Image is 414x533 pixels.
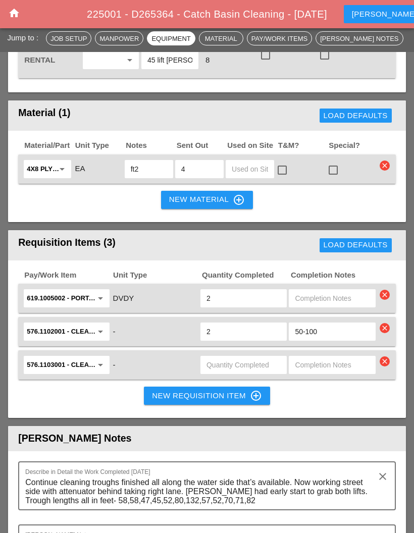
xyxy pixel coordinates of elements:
i: home [8,7,20,19]
textarea: Describe in Detail the Work Completed Today [25,474,381,509]
div: [PERSON_NAME] Notes [320,33,398,43]
input: Completion Notes [295,324,369,340]
button: Pay/Work Items [247,31,312,45]
span: 225001 - D265364 - Catch Basin Cleaning - [DATE] [87,9,327,20]
span: Sent Out [176,140,227,151]
i: clear [380,356,390,366]
i: arrow_drop_down [124,54,136,66]
span: Pay/Work Item [23,270,112,281]
span: Unit Type [112,270,201,281]
div: Pay/Work Items [251,33,307,43]
span: Unit Type [74,140,125,151]
div: New Requisition Item [152,390,262,402]
i: clear [380,290,390,300]
input: Completion Notes [295,290,369,306]
div: Manpower [99,33,139,43]
input: Equip. Notes [147,52,192,68]
span: Notes [125,140,176,151]
div: Requisition Items (3) [18,235,216,255]
span: - [113,327,116,336]
div: Material [203,33,239,43]
div: Load Defaults [324,239,388,251]
div: Load Defaults [324,110,388,122]
div: Equipment [151,33,190,43]
input: Quantity Completed [206,357,281,373]
i: arrow_drop_down [94,359,107,371]
button: Load Defaults [320,109,392,123]
span: - [113,360,116,369]
i: arrow_drop_down [94,292,107,304]
button: Material [199,31,243,45]
span: RENTAL [24,56,55,64]
div: Material (1) [18,105,193,126]
div: Job Setup [50,33,87,43]
input: 576.1103001 - CLEANING TROUGHS OVER 100 FT TO 150 FT [27,357,92,373]
i: arrow_drop_down [94,326,107,338]
button: [PERSON_NAME] Notes [316,31,403,45]
i: clear [380,161,390,171]
input: 576.1102001 - CLEANING TROUGHS OVER 50 FT T0 100 FT [27,324,92,340]
span: DVDY [113,294,134,302]
i: clear [380,323,390,333]
input: 619.1005002 - Portable Work Zone Camera [27,290,92,306]
button: New Material [161,191,253,209]
i: control_point [233,194,245,206]
span: Used on Site [226,140,277,151]
input: Sent Out [181,161,218,177]
i: clear [377,470,389,483]
input: Completion Notes [295,357,369,373]
i: control_point [250,390,262,402]
input: Used on Site [232,161,268,177]
span: Jump to : [7,33,42,41]
header: [PERSON_NAME] Notes [8,426,406,451]
span: Quantity Completed [201,270,290,281]
i: arrow_drop_down [56,163,68,175]
span: T&M? [277,140,328,151]
button: New Requisition Item [144,387,270,405]
input: Quantity Completed [206,290,281,306]
span: Special? [328,140,379,151]
span: 8 [201,56,214,64]
input: Notes [131,161,167,177]
button: Load Defaults [320,238,392,252]
button: Manpower [95,31,143,45]
span: Material/Part [23,140,74,151]
input: Quantity Completed [206,324,281,340]
button: Job Setup [46,31,91,45]
button: Equipment [147,31,195,45]
div: New Material [169,194,245,206]
span: Completion Notes [290,270,379,281]
span: EA [75,164,85,173]
input: 4x8 Plywood - EA [27,161,54,177]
